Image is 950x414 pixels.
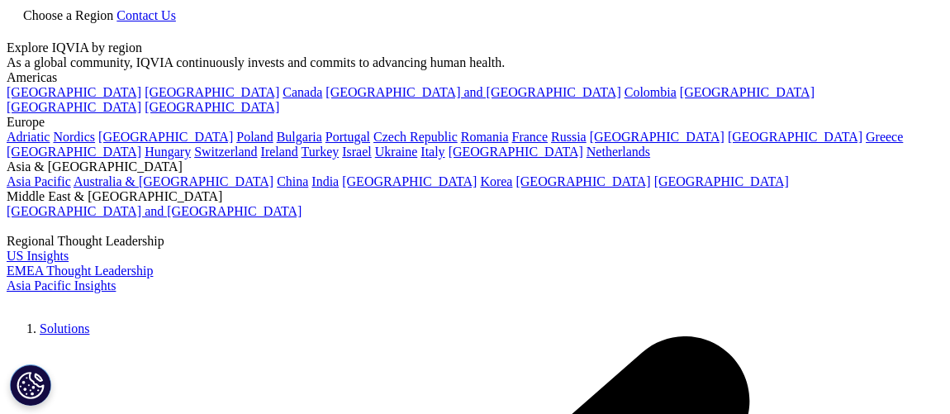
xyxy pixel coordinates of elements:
[728,130,862,144] a: [GEOGRAPHIC_DATA]
[680,85,815,99] a: [GEOGRAPHIC_DATA]
[7,159,943,174] div: Asia & [GEOGRAPHIC_DATA]
[587,145,650,159] a: Netherlands
[7,55,943,70] div: As a global community, IQVIA continuously invests and commits to advancing human health.
[512,130,549,144] a: France
[23,8,113,22] span: Choose a Region
[145,85,279,99] a: [GEOGRAPHIC_DATA]
[375,145,418,159] a: Ukraine
[590,130,724,144] a: [GEOGRAPHIC_DATA]
[116,8,176,22] a: Contact Us
[53,130,95,144] a: Nordics
[7,278,116,293] a: Asia Pacific Insights
[261,145,298,159] a: Ireland
[342,145,372,159] a: Israel
[480,174,512,188] a: Korea
[551,130,587,144] a: Russia
[373,130,458,144] a: Czech Republic
[74,174,273,188] a: Australia & [GEOGRAPHIC_DATA]
[654,174,789,188] a: [GEOGRAPHIC_DATA]
[7,85,141,99] a: [GEOGRAPHIC_DATA]
[866,130,903,144] a: Greece
[7,70,943,85] div: Americas
[302,145,340,159] a: Turkey
[277,130,322,144] a: Bulgaria
[283,85,322,99] a: Canada
[7,249,69,263] a: US Insights
[7,189,943,204] div: Middle East & [GEOGRAPHIC_DATA]
[145,100,279,114] a: [GEOGRAPHIC_DATA]
[277,174,308,188] a: China
[7,264,153,278] a: EMEA Thought Leadership
[7,40,943,55] div: Explore IQVIA by region
[236,130,273,144] a: Poland
[40,321,89,335] a: Solutions
[194,145,257,159] a: Switzerland
[7,130,50,144] a: Adriatic
[625,85,677,99] a: Colombia
[98,130,233,144] a: [GEOGRAPHIC_DATA]
[325,130,370,144] a: Portugal
[7,234,943,249] div: Regional Thought Leadership
[342,174,477,188] a: [GEOGRAPHIC_DATA]
[7,115,943,130] div: Europe
[515,174,650,188] a: [GEOGRAPHIC_DATA]
[325,85,620,99] a: [GEOGRAPHIC_DATA] and [GEOGRAPHIC_DATA]
[311,174,339,188] a: India
[449,145,583,159] a: [GEOGRAPHIC_DATA]
[7,204,302,218] a: [GEOGRAPHIC_DATA] and [GEOGRAPHIC_DATA]
[10,364,51,406] button: Cookies Settings
[145,145,191,159] a: Hungary
[7,174,71,188] a: Asia Pacific
[7,145,141,159] a: [GEOGRAPHIC_DATA]
[420,145,444,159] a: Italy
[7,100,141,114] a: [GEOGRAPHIC_DATA]
[461,130,509,144] a: Romania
